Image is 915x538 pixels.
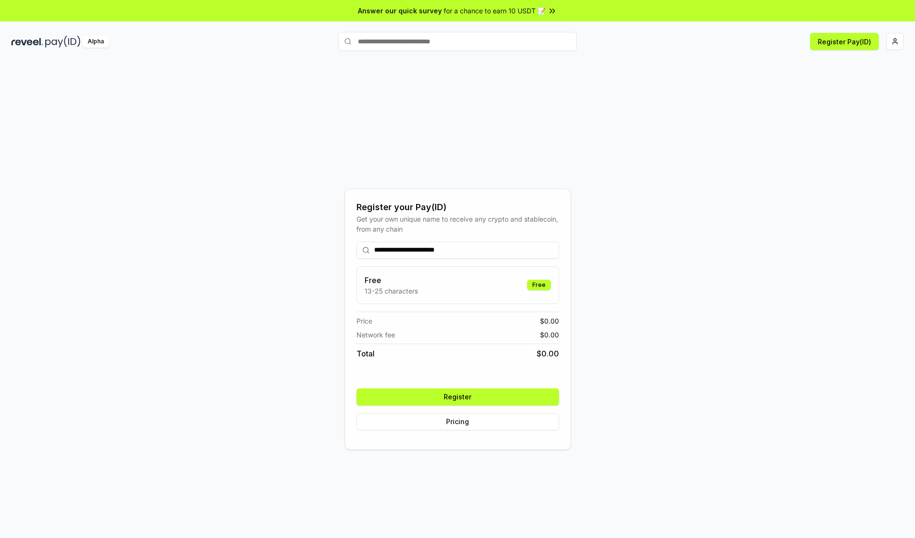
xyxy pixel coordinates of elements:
[444,6,546,16] span: for a chance to earn 10 USDT 📝
[810,33,879,50] button: Register Pay(ID)
[540,330,559,340] span: $ 0.00
[356,388,559,406] button: Register
[356,330,395,340] span: Network fee
[356,348,375,359] span: Total
[82,36,109,48] div: Alpha
[365,274,418,286] h3: Free
[356,413,559,430] button: Pricing
[358,6,442,16] span: Answer our quick survey
[540,316,559,326] span: $ 0.00
[356,214,559,234] div: Get your own unique name to receive any crypto and stablecoin, from any chain
[537,348,559,359] span: $ 0.00
[527,280,551,290] div: Free
[356,201,559,214] div: Register your Pay(ID)
[356,316,372,326] span: Price
[365,286,418,296] p: 13-25 characters
[45,36,81,48] img: pay_id
[11,36,43,48] img: reveel_dark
